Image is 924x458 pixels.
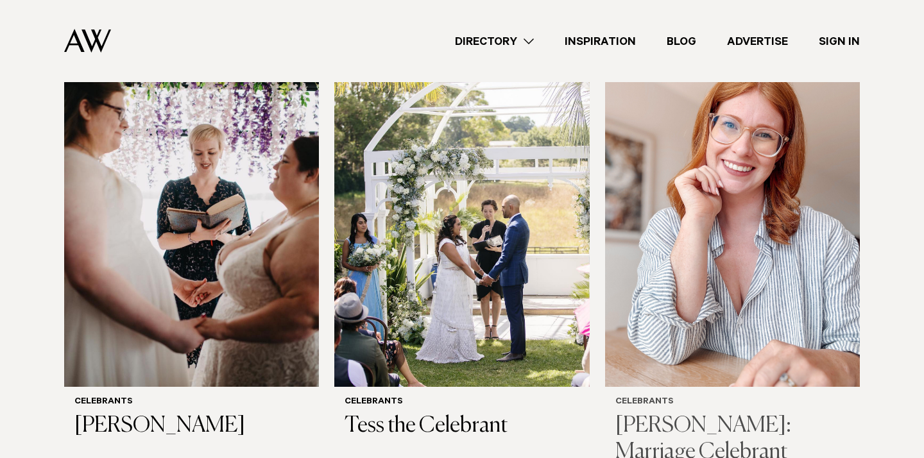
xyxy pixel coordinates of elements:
img: Auckland Weddings Logo [64,29,111,53]
h6: Celebrants [345,397,579,408]
a: Sign In [803,33,875,50]
h6: Celebrants [74,397,309,408]
img: Auckland Weddings Celebrants | Tess the Celebrant [334,45,589,387]
img: Auckland Weddings Celebrants | Laura Giddey [64,45,319,387]
a: Auckland Weddings Celebrants | Laura Giddey Celebrants [PERSON_NAME] [64,45,319,450]
a: Advertise [712,33,803,50]
a: Inspiration [549,33,651,50]
img: Auckland Weddings Celebrants | Erin Jacomb: Marriage Celebrant [605,45,860,387]
h3: [PERSON_NAME] [74,413,309,439]
a: Auckland Weddings Celebrants | Tess the Celebrant Celebrants Tess the Celebrant [334,45,589,450]
a: Blog [651,33,712,50]
a: Directory [440,33,549,50]
h3: Tess the Celebrant [345,413,579,439]
h6: Celebrants [615,397,850,408]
